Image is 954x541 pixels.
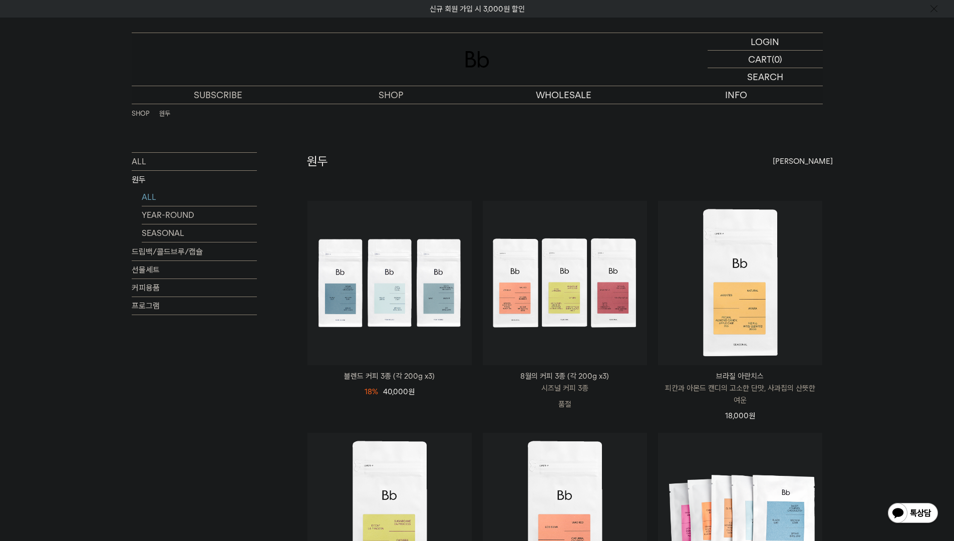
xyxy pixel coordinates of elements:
a: 블렌드 커피 3종 (각 200g x3) [307,370,472,382]
img: 브라질 아란치스 [658,201,822,365]
p: 피칸과 아몬드 캔디의 고소한 단맛, 사과칩의 산뜻한 여운 [658,382,822,406]
a: 드립백/콜드브루/캡슐 [132,243,257,260]
a: 8월의 커피 3종 (각 200g x3) 시즈널 커피 3종 [483,370,647,394]
img: 카카오톡 채널 1:1 채팅 버튼 [887,502,939,526]
a: 원두 [159,109,170,119]
a: SHOP [132,109,149,119]
a: 프로그램 [132,297,257,315]
p: 품절 [483,394,647,414]
p: 브라질 아란치스 [658,370,822,382]
a: SUBSCRIBE [132,86,304,104]
span: [PERSON_NAME] [773,155,833,167]
a: ALL [132,153,257,170]
p: INFO [650,86,823,104]
a: LOGIN [708,33,823,51]
span: 18,000 [725,411,755,420]
a: ALL [142,188,257,206]
p: 8월의 커피 3종 (각 200g x3) [483,370,647,382]
a: SHOP [304,86,477,104]
p: 시즈널 커피 3종 [483,382,647,394]
p: SEARCH [747,68,783,86]
a: YEAR-ROUND [142,206,257,224]
img: 8월의 커피 3종 (각 200g x3) [483,201,647,365]
img: 블렌드 커피 3종 (각 200g x3) [307,201,472,365]
img: 로고 [465,51,489,68]
a: 선물세트 [132,261,257,279]
p: (0) [772,51,782,68]
p: LOGIN [751,33,779,50]
p: WHOLESALE [477,86,650,104]
a: CART (0) [708,51,823,68]
a: SEASONAL [142,224,257,242]
span: 40,000 [383,387,415,396]
p: CART [748,51,772,68]
h2: 원두 [307,153,328,170]
div: 18% [365,386,378,398]
a: 신규 회원 가입 시 3,000원 할인 [430,5,525,14]
a: 커피용품 [132,279,257,297]
p: 원두 [132,171,257,189]
a: 브라질 아란치스 피칸과 아몬드 캔디의 고소한 단맛, 사과칩의 산뜻한 여운 [658,370,822,406]
span: 원 [408,387,415,396]
span: 원 [749,411,755,420]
